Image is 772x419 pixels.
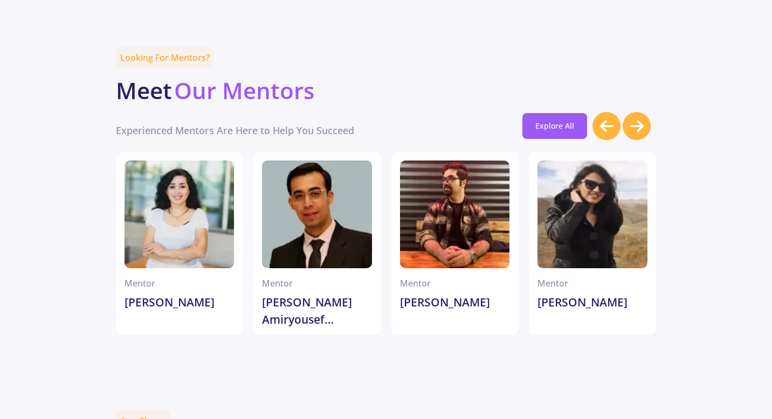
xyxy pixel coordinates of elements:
div: Mentor [537,277,647,290]
a: Mentor[PERSON_NAME] [391,152,519,335]
span: Looking For Mentors? [116,47,214,68]
div: Mentor [125,277,235,290]
div: Mentor [400,277,510,290]
div: Mentor [262,277,372,290]
b: Our Mentors [174,75,314,106]
a: Mentor[PERSON_NAME] [529,152,656,335]
a: Explore All [522,113,587,139]
a: Mentor[PERSON_NAME] Amiryousef [PERSON_NAME] [253,152,381,335]
b: Meet [116,75,172,106]
p: [PERSON_NAME] [537,294,647,326]
p: [PERSON_NAME] [400,294,510,326]
span: Experienced Mentors Are Here to Help You Succeed [116,122,354,139]
p: [PERSON_NAME] Amiryousef [PERSON_NAME] [262,294,372,326]
a: Mentor[PERSON_NAME] [116,152,243,335]
p: [PERSON_NAME] [125,294,235,326]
